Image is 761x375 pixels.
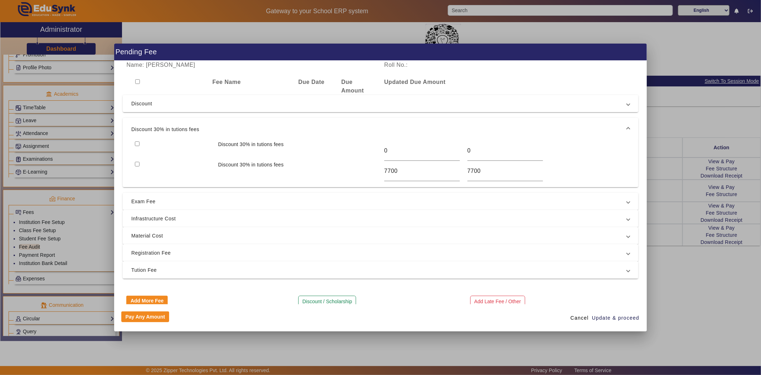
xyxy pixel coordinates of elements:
input: Amount [467,167,543,175]
button: Cancel [568,311,592,324]
b: Updated Due Amount [384,79,446,85]
b: Fee Name [212,79,241,85]
button: Update & proceed [592,311,640,324]
mat-expansion-panel-header: Discount [123,95,638,112]
span: Discount 30% in tutions fees [218,162,284,167]
button: Add Late Fee / Other [470,296,525,308]
b: Due Date [298,79,324,85]
span: Cancel [570,314,589,322]
span: Update & proceed [592,314,639,322]
span: Discount 30% in tutions fees [218,141,284,147]
span: Tution Fee [131,266,627,274]
mat-expansion-panel-header: Exam Fee [123,193,638,210]
button: Add More Fee [126,296,168,306]
span: Discount [131,99,627,108]
input: Rebate [384,146,460,155]
div: Name: [PERSON_NAME] [123,61,381,69]
span: Material Cost [131,231,627,240]
span: Discount 30% in tutions fees [131,125,627,134]
span: Registration Fee [131,249,627,257]
b: Due Amount [341,79,364,94]
h1: Pending Fee [114,44,647,60]
span: Exam Fee [131,197,627,206]
mat-expansion-panel-header: Tution Fee [123,261,638,279]
button: Discount / Scholarship [298,296,356,308]
mat-expansion-panel-header: Material Cost [123,227,638,244]
div: Roll No.: [381,61,509,69]
div: Discount 30% in tutions fees [123,141,638,187]
button: Pay Any Amount [121,311,169,322]
mat-expansion-panel-header: Infrastructure Cost [123,210,638,227]
span: Infrastructure Cost [131,214,627,223]
input: Rebate [384,167,460,175]
input: Amount [467,146,543,155]
mat-expansion-panel-header: Discount 30% in tutions fees [123,118,638,141]
mat-expansion-panel-header: Registration Fee [123,244,638,261]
